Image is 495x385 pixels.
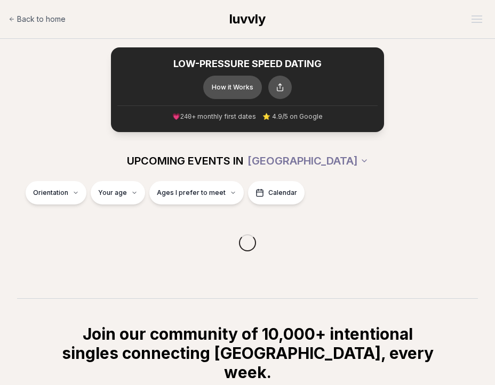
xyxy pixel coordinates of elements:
[229,11,266,28] a: luvvly
[91,181,145,204] button: Your age
[180,113,192,121] span: 240
[157,189,226,197] span: Ages I prefer to meet
[60,324,435,382] h2: Join our community of 10,000+ intentional singles connecting [GEOGRAPHIC_DATA], every week.
[248,149,369,173] button: [GEOGRAPHIC_DATA]
[248,181,305,204] button: Calendar
[127,153,243,168] span: UPCOMING EVENTS IN
[17,14,66,24] span: Back to home
[98,189,127,197] span: Your age
[172,112,257,121] span: 💗 + monthly first dates
[229,11,266,27] span: luvvly
[203,76,262,99] button: How it Works
[262,112,323,121] span: ⭐ 4.9/5 on Google
[117,58,378,70] h2: LOW-PRESSURE SPEED DATING
[149,181,244,204] button: Ages I prefer to meet
[26,181,86,204] button: Orientation
[467,11,486,27] button: Open menu
[268,189,297,197] span: Calendar
[9,9,66,30] a: Back to home
[33,189,68,197] span: Orientation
